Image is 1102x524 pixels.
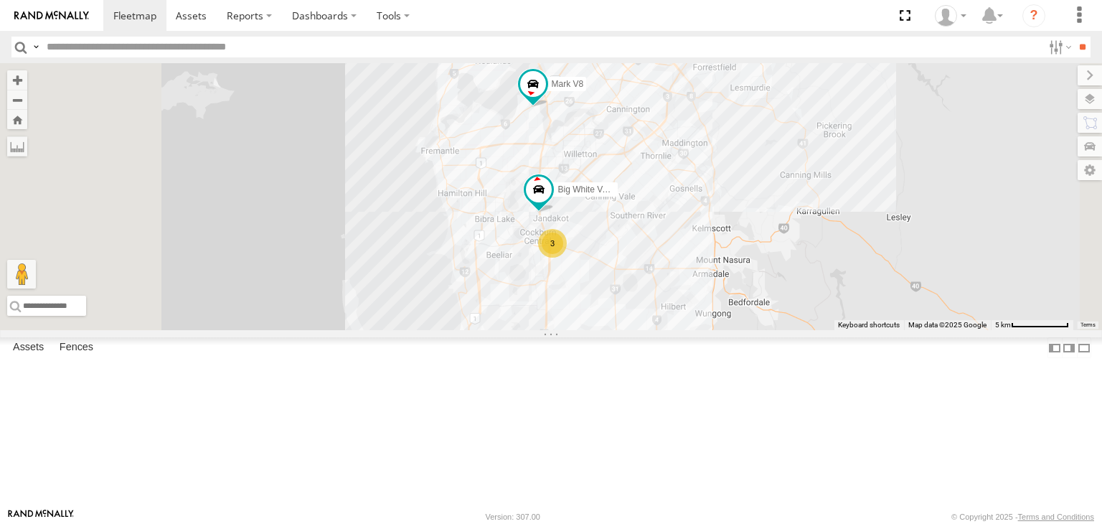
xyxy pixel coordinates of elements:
[7,260,36,289] button: Drag Pegman onto the map to open Street View
[557,184,690,195] span: Big White Van ([PERSON_NAME])
[1080,322,1096,328] a: Terms (opens in new tab)
[991,320,1073,330] button: Map scale: 5 km per 77 pixels
[1018,513,1094,521] a: Terms and Conditions
[538,229,567,258] div: 3
[930,5,971,27] div: Grainge Ryall
[838,320,900,330] button: Keyboard shortcuts
[30,37,42,57] label: Search Query
[1078,160,1102,180] label: Map Settings
[1077,337,1091,358] label: Hide Summary Table
[7,110,27,129] button: Zoom Home
[1022,4,1045,27] i: ?
[7,90,27,110] button: Zoom out
[995,321,1011,329] span: 5 km
[14,11,89,21] img: rand-logo.svg
[7,136,27,156] label: Measure
[7,70,27,90] button: Zoom in
[951,513,1094,521] div: © Copyright 2025 -
[8,510,74,524] a: Visit our Website
[6,338,51,358] label: Assets
[52,338,100,358] label: Fences
[1047,337,1062,358] label: Dock Summary Table to the Left
[1043,37,1074,57] label: Search Filter Options
[908,321,986,329] span: Map data ©2025 Google
[552,80,584,90] span: Mark V8
[486,513,540,521] div: Version: 307.00
[1062,337,1076,358] label: Dock Summary Table to the Right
